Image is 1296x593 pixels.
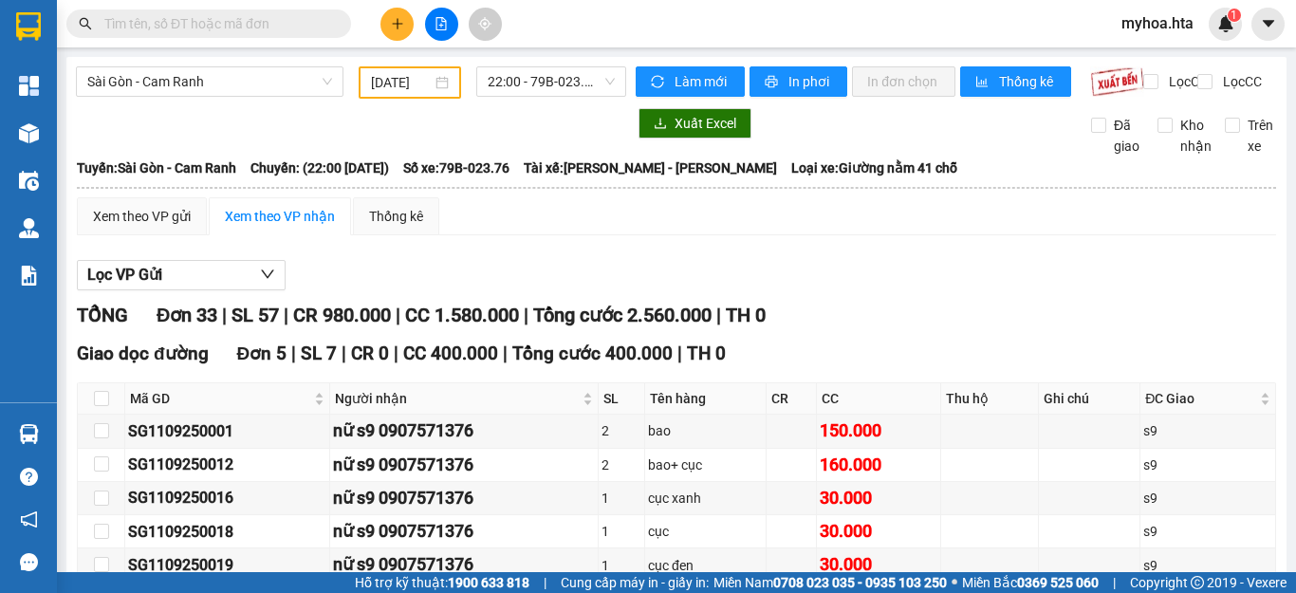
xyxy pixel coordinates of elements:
[1143,555,1272,576] div: s9
[333,551,595,578] div: nữ s9 0907571376
[648,488,763,509] div: cục xanh
[512,343,673,364] span: Tổng cước 400.000
[16,12,41,41] img: logo-vxr
[1143,420,1272,441] div: s9
[503,343,508,364] span: |
[533,304,712,326] span: Tổng cước 2.560.000
[19,171,39,191] img: warehouse-icon
[333,518,595,545] div: nữ s9 0907571376
[1039,383,1141,415] th: Ghi chú
[396,304,400,326] span: |
[104,13,328,34] input: Tìm tên, số ĐT hoặc mã đơn
[750,66,847,97] button: printerIn phơi
[602,488,641,509] div: 1
[403,158,509,178] span: Số xe: 79B-023.76
[157,304,217,326] span: Đơn 33
[713,572,947,593] span: Miền Nam
[1145,388,1256,409] span: ĐC Giao
[394,343,398,364] span: |
[1215,71,1265,92] span: Lọc CC
[1106,11,1209,35] span: myhoa.hta
[19,218,39,238] img: warehouse-icon
[333,452,595,478] div: nữ s9 0907571376
[687,343,726,364] span: TH 0
[1106,115,1147,157] span: Đã giao
[726,304,766,326] span: TH 0
[1090,66,1144,97] img: 9k=
[93,206,191,227] div: Xem theo VP gửi
[125,415,330,448] td: SG1109250001
[293,304,391,326] span: CR 980.000
[435,17,448,30] span: file-add
[820,518,938,545] div: 30.000
[1161,71,1211,92] span: Lọc CR
[222,304,227,326] span: |
[403,343,498,364] span: CC 400.000
[1251,8,1285,41] button: caret-down
[355,572,529,593] span: Hỗ trợ kỹ thuật:
[371,72,432,93] input: 11/09/2025
[333,417,595,444] div: nữ s9 0907571376
[1143,521,1272,542] div: s9
[524,304,528,326] span: |
[351,343,389,364] span: CR 0
[425,8,458,41] button: file-add
[648,521,763,542] div: cục
[19,266,39,286] img: solution-icon
[87,67,332,96] span: Sài Gòn - Cam Ranh
[791,158,957,178] span: Loại xe: Giường nằm 41 chỗ
[1143,454,1272,475] div: s9
[1217,15,1234,32] img: icon-new-feature
[333,485,595,511] div: nữ s9 0907571376
[231,304,279,326] span: SL 57
[284,304,288,326] span: |
[767,383,817,415] th: CR
[788,71,832,92] span: In phơi
[960,66,1071,97] button: bar-chartThống kê
[380,8,414,41] button: plus
[20,468,38,486] span: question-circle
[941,383,1038,415] th: Thu hộ
[773,575,947,590] strong: 0708 023 035 - 0935 103 250
[952,579,957,586] span: ⚪️
[602,420,641,441] div: 2
[645,383,767,415] th: Tên hàng
[128,520,326,544] div: SG1109250018
[79,17,92,30] span: search
[260,267,275,282] span: down
[561,572,709,593] span: Cung cấp máy in - giấy in:
[488,67,615,96] span: 22:00 - 79B-023.76
[19,123,39,143] img: warehouse-icon
[391,17,404,30] span: plus
[820,485,938,511] div: 30.000
[654,117,667,132] span: download
[128,486,326,510] div: SG1109250016
[77,343,209,364] span: Giao dọc đường
[20,553,38,571] span: message
[1017,575,1099,590] strong: 0369 525 060
[675,113,736,134] span: Xuất Excel
[20,510,38,528] span: notification
[975,75,991,90] span: bar-chart
[87,263,162,287] span: Lọc VP Gửi
[128,553,326,577] div: SG1109250019
[852,66,955,97] button: In đơn chọn
[648,555,763,576] div: cục đen
[19,76,39,96] img: dashboard-icon
[125,515,330,548] td: SG1109250018
[77,160,236,176] b: Tuyến: Sài Gòn - Cam Ranh
[820,551,938,578] div: 30.000
[125,449,330,482] td: SG1109250012
[765,75,781,90] span: printer
[1231,9,1237,22] span: 1
[342,343,346,364] span: |
[125,548,330,582] td: SG1109250019
[369,206,423,227] div: Thống kê
[19,424,39,444] img: warehouse-icon
[1113,572,1116,593] span: |
[1240,115,1281,157] span: Trên xe
[1228,9,1241,22] sup: 1
[128,419,326,443] div: SG1109250001
[301,343,337,364] span: SL 7
[820,417,938,444] div: 150.000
